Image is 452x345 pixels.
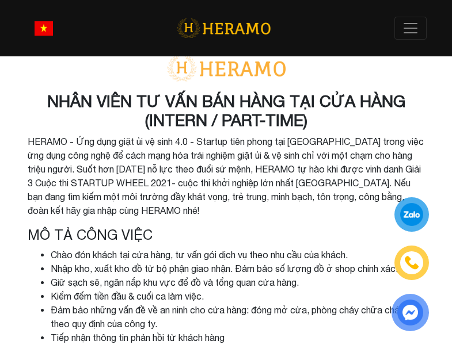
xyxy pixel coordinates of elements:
li: Chào đón khách tại cửa hàng, tư vấn gói dịch vụ theo nhu cầu của khách. [51,248,425,262]
li: Nhập kho, xuất kho đồ từ bộ phận giao nhận. Đảm bảo số lượng đồ ở shop chính xác. [51,262,425,275]
a: phone-icon [396,247,427,278]
h3: NHÂN VIÊN TƯ VẤN BÁN HÀNG TẠI CỬA HÀNG (INTERN / PART-TIME) [28,91,425,130]
p: HERAMO - Ứng dụng giặt ủi vệ sinh 4.0 - Startup tiên phong tại [GEOGRAPHIC_DATA] trong việc ứng d... [28,135,425,217]
li: Kiểm đếm tiền đầu & cuối ca làm việc. [51,289,425,303]
img: phone-icon [405,256,419,270]
img: vn-flag.png [35,21,53,36]
li: Giữ sạch sẽ, ngăn nắp khu vực để đồ và tổng quan cửa hàng. [51,275,425,289]
li: Tiếp nhận thông tin phản hồi từ khách hàng [51,331,425,344]
img: logo [177,17,271,40]
h4: Mô tả công việc [28,227,425,243]
li: Đảm bảo những vấn đề về an ninh cho cửa hàng: đóng mở cửa, phòng cháy chữa cháy,... theo quy định... [51,303,425,331]
img: logo-with-text.png [163,55,290,82]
